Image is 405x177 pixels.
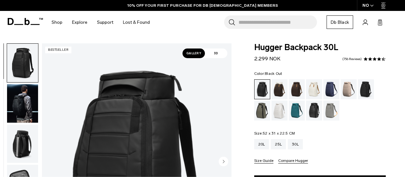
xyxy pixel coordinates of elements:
[182,49,205,58] span: Gallery
[289,79,305,99] a: Espresso
[7,44,38,82] img: Hugger Backpack 30L Black Out
[123,11,150,34] a: Lost & Found
[72,11,87,34] a: Explore
[306,79,322,99] a: Oatmilk
[278,159,308,164] button: Compare Hugger
[341,79,357,99] a: Fogbow Beige
[254,43,386,52] span: Hugger Backpack 30L
[271,101,288,120] a: Clean Slate
[327,15,353,29] a: Db Black
[289,101,305,120] a: Midnight Teal
[7,43,38,83] button: Hugger Backpack 30L Black Out
[271,139,286,149] a: 25L
[52,11,62,34] a: Shop
[205,49,227,58] span: 3D
[254,72,282,75] legend: Color:
[97,11,113,34] a: Support
[7,125,38,163] img: Hugger Backpack 30L Black Out
[271,79,288,99] a: Cappuccino
[358,79,374,99] a: Charcoal Grey
[45,47,71,53] p: Bestseller
[342,58,362,61] a: 756 reviews
[7,84,38,123] button: Hugger Backpack 30L Black Out
[254,131,295,135] legend: Size:
[288,139,303,149] a: 30L
[254,79,270,99] a: Black Out
[219,156,228,167] button: Next slide
[306,101,322,120] a: Reflective Black
[47,11,155,34] nav: Main Navigation
[323,101,339,120] a: Sand Grey
[263,131,295,136] span: 52 x 31 x 22.5 CM
[323,79,339,99] a: Blue Hour
[254,159,273,164] button: Size Guide
[254,139,269,149] a: 20L
[127,3,278,8] a: 10% OFF YOUR FIRST PURCHASE FOR DB [DEMOGRAPHIC_DATA] MEMBERS
[254,56,280,62] span: 2.299 NOK
[265,71,282,76] span: Black Out
[7,84,38,123] img: Hugger Backpack 30L Black Out
[254,101,270,120] a: Forest Green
